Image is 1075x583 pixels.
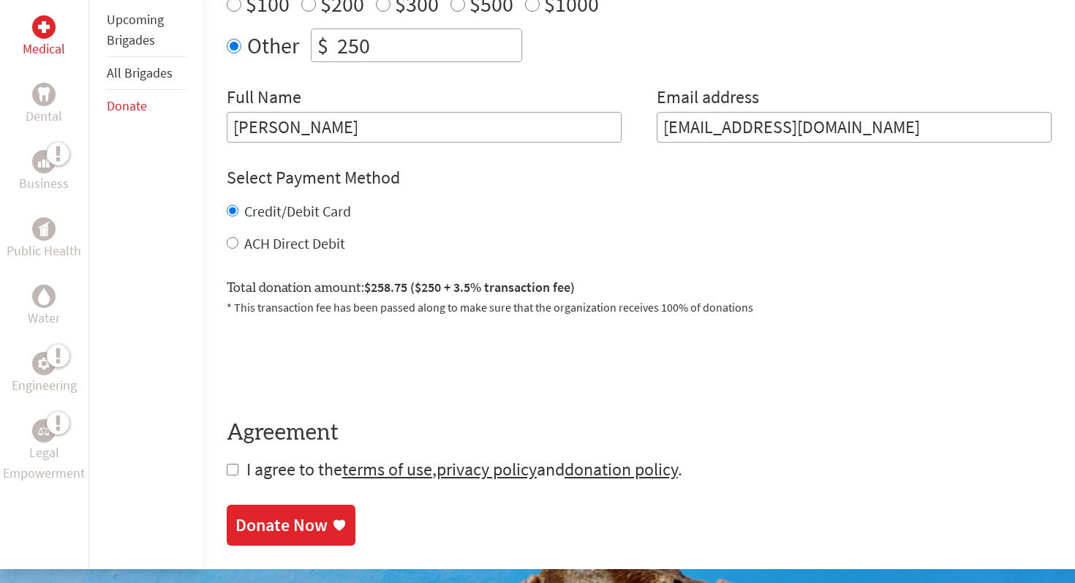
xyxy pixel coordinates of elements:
a: Public HealthPublic Health [7,217,81,261]
p: Medical [23,39,65,59]
div: Legal Empowerment [32,419,56,443]
li: Upcoming Brigades [107,4,186,57]
input: Enter Full Name [227,112,622,143]
input: Your Email [657,112,1052,143]
iframe: reCAPTCHA [227,334,449,391]
a: Donate Now [227,505,355,546]
p: Business [19,173,69,194]
a: Upcoming Brigades [107,11,164,48]
label: ACH Direct Debit [244,234,345,252]
div: Engineering [32,352,56,375]
p: * This transaction fee has been passed along to make sure that the organization receives 100% of ... [227,298,1052,316]
a: BusinessBusiness [19,150,69,194]
img: Engineering [38,358,50,369]
a: All Brigades [107,64,173,81]
img: Legal Empowerment [38,426,50,435]
label: Total donation amount: [227,277,575,298]
a: Donate [107,97,147,114]
label: Other [247,29,299,62]
img: Water [38,288,50,305]
a: WaterWater [28,285,60,328]
p: Water [28,308,60,328]
h4: Select Payment Method [227,166,1052,189]
a: privacy policy [437,458,537,481]
div: Public Health [32,217,56,241]
a: DentalDental [26,83,62,127]
div: Medical [32,15,56,39]
a: EngineeringEngineering [12,352,77,396]
p: Dental [26,106,62,127]
label: Full Name [227,86,301,112]
a: donation policy [565,458,678,481]
div: Dental [32,83,56,106]
li: All Brigades [107,57,186,90]
label: Email address [657,86,759,112]
div: Donate Now [235,514,328,537]
p: Legal Empowerment [3,443,86,484]
li: Donate [107,90,186,122]
img: Business [38,156,50,168]
img: Medical [38,21,50,33]
h4: Agreement [227,420,1052,446]
p: Public Health [7,241,81,261]
a: terms of use [342,458,432,481]
a: MedicalMedical [23,15,65,59]
p: Engineering [12,375,77,396]
span: I agree to the , and . [246,458,682,481]
span: $258.75 ($250 + 3.5% transaction fee) [364,279,575,296]
a: Legal EmpowermentLegal Empowerment [3,419,86,484]
input: Enter Amount [334,29,521,61]
img: Public Health [38,222,50,236]
div: Water [32,285,56,308]
div: Business [32,150,56,173]
img: Dental [38,88,50,102]
div: $ [312,29,334,61]
label: Credit/Debit Card [244,202,351,220]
